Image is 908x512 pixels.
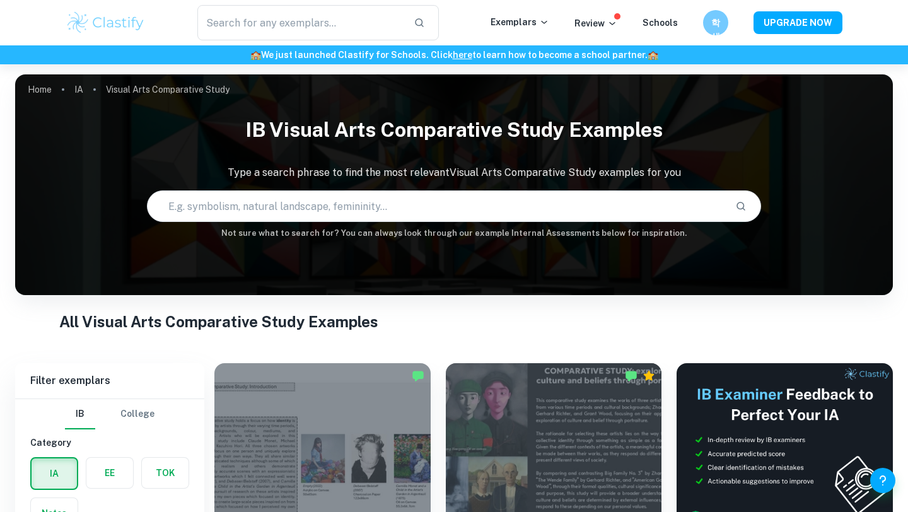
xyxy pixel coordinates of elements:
button: UPGRADE NOW [754,11,842,34]
img: Marked [412,369,424,382]
div: Premium [643,369,655,382]
button: Search [730,195,752,217]
img: Clastify logo [66,10,146,35]
div: Filter type choice [65,399,154,429]
button: 학생 [703,10,728,35]
h6: Not sure what to search for? You can always look through our example Internal Assessments below f... [15,227,893,240]
button: Help and Feedback [870,468,895,493]
button: IB [65,399,95,429]
button: IA [32,458,77,489]
p: Type a search phrase to find the most relevant Visual Arts Comparative Study examples for you [15,165,893,180]
p: Visual Arts Comparative Study [106,83,230,96]
input: E.g. symbolism, natural landscape, femininity... [148,189,725,224]
a: Schools [643,18,678,28]
button: College [120,399,154,429]
a: here [453,50,472,60]
a: IA [74,81,83,98]
h6: Category [30,436,189,450]
input: Search for any exemplars... [197,5,404,40]
span: 🏫 [648,50,658,60]
h1: All Visual Arts Comparative Study Examples [59,310,849,333]
h6: Filter exemplars [15,363,204,399]
p: Exemplars [491,15,549,29]
button: EE [86,458,133,488]
h1: IB Visual Arts Comparative Study examples [15,110,893,150]
h6: 학생 [709,16,723,30]
p: Review [574,16,617,30]
button: TOK [142,458,189,488]
img: Marked [625,369,637,382]
h6: We just launched Clastify for Schools. Click to learn how to become a school partner. [3,48,905,62]
span: 🏫 [250,50,261,60]
a: Home [28,81,52,98]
